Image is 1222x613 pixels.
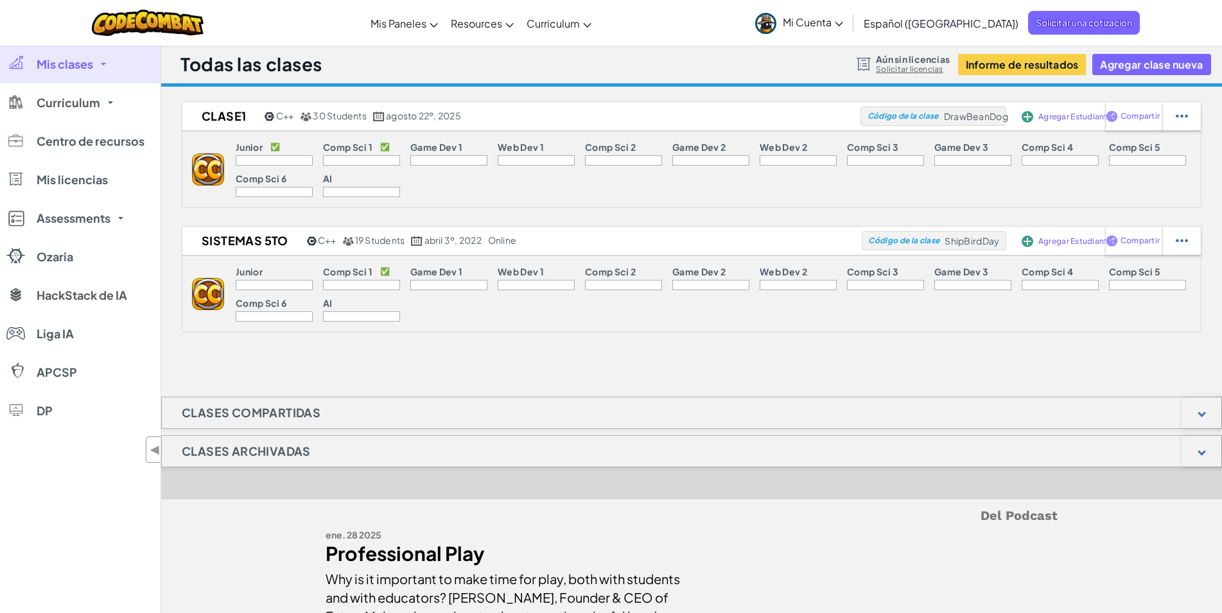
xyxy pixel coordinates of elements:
span: Agregar Estudiantes [1038,237,1116,245]
img: IconStudentEllipsis.svg [1176,235,1188,246]
a: Clase1 C++ 30 Students agosto 22º, 2025 [182,107,860,126]
span: C++ [318,234,336,246]
div: online [488,235,516,246]
p: AI [323,298,333,308]
img: IconAddStudents.svg [1022,236,1033,247]
span: Assessments [37,212,110,224]
span: Compartir [1121,237,1160,245]
p: Junior [236,142,263,152]
p: Web Dev 1 [498,266,544,277]
span: Código de la clase [868,237,939,245]
span: Liga IA [37,328,74,340]
span: Agregar Estudiantes [1038,113,1116,121]
img: logo [192,278,224,310]
span: Mi Cuenta [783,15,843,29]
span: Mis licencias [37,174,108,186]
p: Comp Sci 5 [1109,266,1160,277]
div: Professional Play [326,544,682,563]
p: Comp Sci 2 [585,266,636,277]
img: cpp.png [265,112,274,121]
img: cpp.png [307,236,317,246]
a: Sistemas 5to C++ 19 Students abril 3º, 2022 online [182,231,862,250]
div: ene. 28 2025 [326,526,682,544]
h1: Clases compartidas [162,397,340,429]
img: calendar.svg [411,236,423,246]
img: IconStudentEllipsis.svg [1176,110,1188,122]
p: Comp Sci 6 [236,298,286,308]
h1: Clases Archivadas [162,435,331,467]
span: ShipBirdDay [945,235,999,246]
a: Resources [444,6,520,40]
p: Comp Sci 4 [1022,266,1073,277]
span: Aún sin licencias [876,54,950,64]
p: Comp Sci 4 [1022,142,1073,152]
h2: Clase1 [182,107,261,126]
span: Español ([GEOGRAPHIC_DATA]) [864,17,1018,30]
p: ✅ [380,142,390,152]
p: Comp Sci 1 [323,266,372,277]
span: Resources [451,17,502,30]
span: 30 Students [313,110,367,121]
a: Español ([GEOGRAPHIC_DATA]) [857,6,1025,40]
p: Game Dev 2 [672,142,726,152]
span: Curriculum [37,97,100,108]
span: Ozaria [37,251,73,263]
span: ◀ [150,440,161,459]
span: Compartir [1121,112,1160,120]
span: Mis clases [37,58,93,70]
p: Junior [236,266,263,277]
img: IconShare_Purple.svg [1106,235,1118,246]
span: Mis Paneles [371,17,426,30]
img: MultipleUsers.png [300,112,311,121]
p: Game Dev 3 [934,142,988,152]
p: Comp Sci 1 [323,142,372,152]
span: Código de la clase [868,112,939,120]
h2: Sistemas 5to [182,231,304,250]
p: Comp Sci 3 [847,142,898,152]
p: Comp Sci 5 [1109,142,1160,152]
p: Game Dev 3 [934,266,988,277]
a: Solicitar una cotización [1028,11,1140,35]
p: Comp Sci 2 [585,142,636,152]
span: 19 Students [355,234,405,246]
p: ✅ [380,266,390,277]
img: avatar [755,13,776,34]
span: C++ [276,110,294,121]
span: abril 3º, 2022 [424,234,482,246]
button: Informe de resultados [958,54,1087,75]
img: CodeCombat logo [92,10,204,36]
img: IconAddStudents.svg [1022,111,1033,123]
img: logo [192,153,224,186]
img: calendar.svg [373,112,385,121]
img: IconShare_Purple.svg [1106,110,1118,122]
span: DrawBeanDog [944,110,1008,122]
a: Mis Paneles [364,6,444,40]
span: HackStack de IA [37,289,127,301]
p: Game Dev 2 [672,266,726,277]
img: MultipleUsers.png [342,236,354,246]
p: Web Dev 2 [760,142,807,152]
span: Centro de recursos [37,135,144,147]
p: Game Dev 1 [410,266,462,277]
p: Game Dev 1 [410,142,462,152]
p: Web Dev 1 [498,142,544,152]
h1: Todas las clases [180,52,322,76]
p: Web Dev 2 [760,266,807,277]
a: Solicitar licencias [876,64,950,74]
button: Agregar clase nueva [1092,54,1210,75]
p: Comp Sci 6 [236,173,286,184]
a: Curriculum [520,6,598,40]
p: ✅ [270,142,280,152]
p: Comp Sci 3 [847,266,898,277]
span: agosto 22º, 2025 [386,110,461,121]
span: Curriculum [527,17,580,30]
a: Mi Cuenta [749,3,850,43]
p: AI [323,173,333,184]
h5: Del Podcast [326,506,1058,526]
